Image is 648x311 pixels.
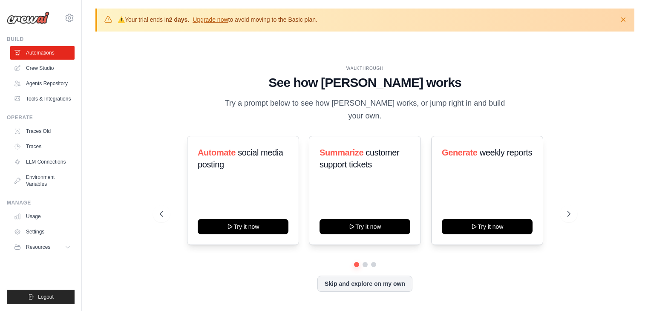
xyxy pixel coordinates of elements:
[7,12,49,24] img: Logo
[320,219,410,234] button: Try it now
[7,36,75,43] div: Build
[160,65,570,72] div: WALKTHROUGH
[480,148,532,157] span: weekly reports
[10,77,75,90] a: Agents Repository
[10,140,75,153] a: Traces
[198,219,288,234] button: Try it now
[317,276,412,292] button: Skip and explore on my own
[7,114,75,121] div: Operate
[10,124,75,138] a: Traces Old
[222,97,508,122] p: Try a prompt below to see how [PERSON_NAME] works, or jump right in and build your own.
[198,148,283,169] span: social media posting
[118,15,317,24] p: Your trial ends in . to avoid moving to the Basic plan.
[442,148,478,157] span: Generate
[10,170,75,191] a: Environment Variables
[169,16,188,23] strong: 2 days
[320,148,363,157] span: Summarize
[320,148,399,169] span: customer support tickets
[10,61,75,75] a: Crew Studio
[10,46,75,60] a: Automations
[10,92,75,106] a: Tools & Integrations
[160,75,570,90] h1: See how [PERSON_NAME] works
[38,294,54,300] span: Logout
[26,244,50,251] span: Resources
[10,240,75,254] button: Resources
[442,219,533,234] button: Try it now
[7,290,75,304] button: Logout
[10,210,75,223] a: Usage
[7,199,75,206] div: Manage
[193,16,228,23] a: Upgrade now
[10,225,75,239] a: Settings
[118,16,125,23] strong: ⚠️
[198,148,236,157] span: Automate
[10,155,75,169] a: LLM Connections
